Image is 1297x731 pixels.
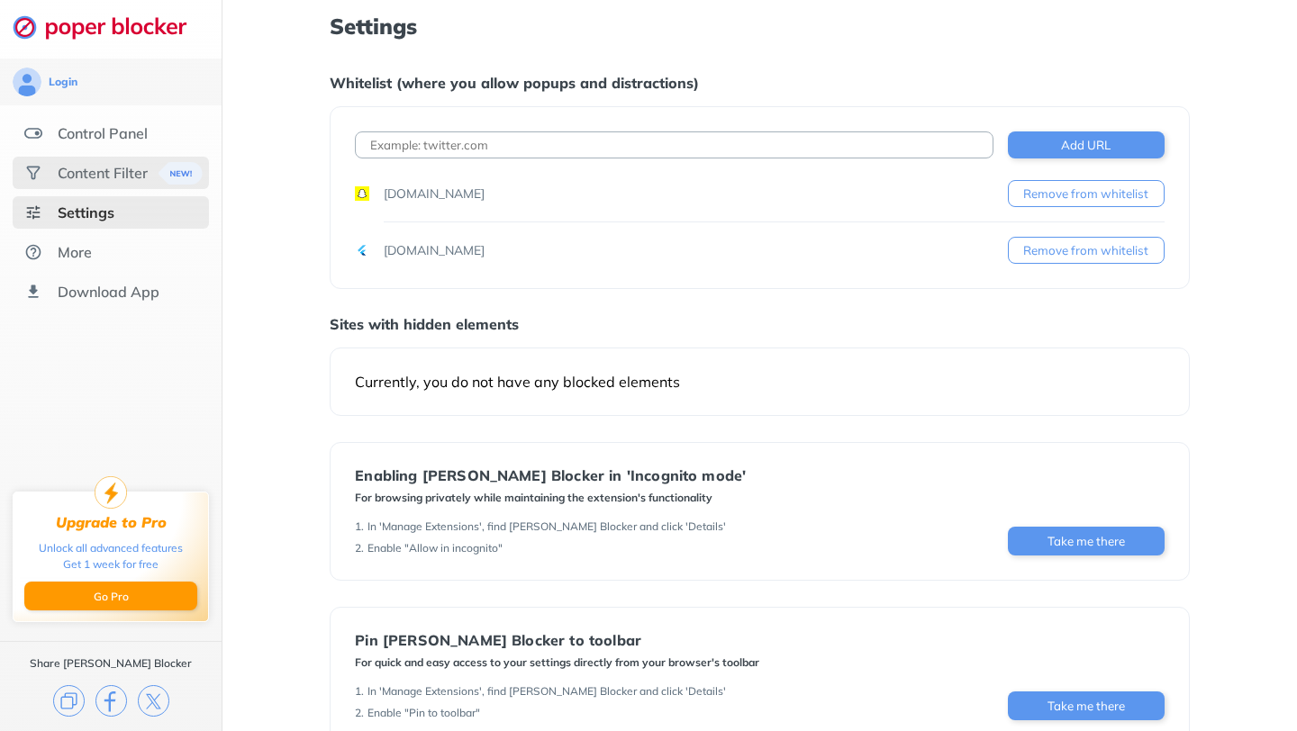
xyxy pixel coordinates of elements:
[355,186,369,201] img: favicons
[138,685,169,717] img: x.svg
[24,164,42,182] img: social.svg
[13,68,41,96] img: avatar.svg
[63,556,159,573] div: Get 1 week for free
[1008,131,1165,158] button: Add URL
[367,684,726,699] div: In 'Manage Extensions', find [PERSON_NAME] Blocker and click 'Details'
[355,655,759,670] div: For quick and easy access to your settings directly from your browser's toolbar
[367,706,480,720] div: Enable "Pin to toolbar"
[58,164,148,182] div: Content Filter
[49,75,77,89] div: Login
[355,706,364,720] div: 2 .
[58,283,159,301] div: Download App
[95,685,127,717] img: facebook.svg
[355,467,746,483] div: Enabling [PERSON_NAME] Blocker in 'Incognito mode'
[367,519,726,534] div: In 'Manage Extensions', find [PERSON_NAME] Blocker and click 'Details'
[24,124,42,142] img: features.svg
[355,519,364,534] div: 1 .
[330,74,1189,92] div: Whitelist (where you allow popups and distractions)
[30,656,192,671] div: Share [PERSON_NAME] Blocker
[1008,180,1165,207] button: Remove from whitelist
[95,476,127,509] img: upgrade-to-pro.svg
[384,241,485,259] div: [DOMAIN_NAME]
[13,14,206,40] img: logo-webpage.svg
[1008,691,1165,720] button: Take me there
[355,491,746,505] div: For browsing privately while maintaining the extension's functionality
[367,541,503,555] div: Enable "Allow in incognito"
[355,243,369,257] img: favicons
[330,14,1189,38] h1: Settings
[159,162,203,185] img: menuBanner.svg
[355,131,993,158] input: Example: twitter.com
[39,540,183,556] div: Unlock all advanced features
[24,283,42,301] img: download-app.svg
[355,684,364,699] div: 1 .
[330,315,1189,333] div: Sites with hidden elements
[58,203,114,221] div: Settings
[355,541,364,555] div: 2 .
[56,514,167,531] div: Upgrade to Pro
[24,582,197,610] button: Go Pro
[24,243,42,261] img: about.svg
[384,185,485,203] div: [DOMAIN_NAME]
[24,203,42,221] img: settings-selected.svg
[355,632,759,648] div: Pin [PERSON_NAME] Blocker to toolbar
[58,124,148,142] div: Control Panel
[355,373,1164,391] div: Currently, you do not have any blocked elements
[1008,237,1165,264] button: Remove from whitelist
[53,685,85,717] img: copy.svg
[58,243,92,261] div: More
[1008,527,1165,555] button: Take me there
